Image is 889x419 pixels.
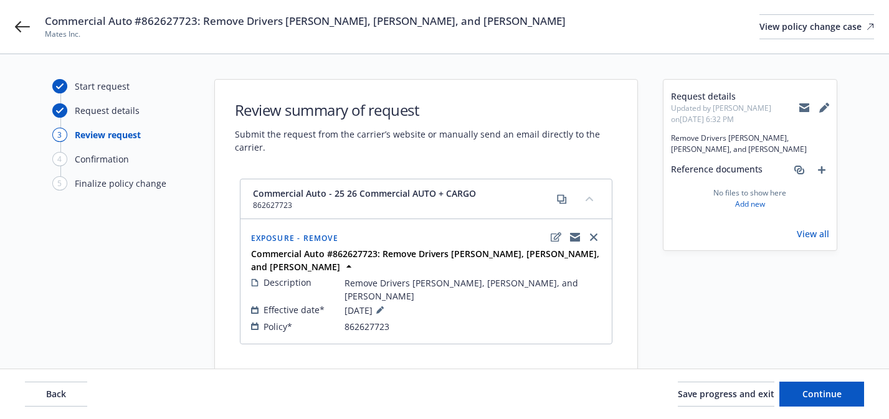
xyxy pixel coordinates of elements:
[52,176,67,191] div: 5
[779,382,864,407] button: Continue
[251,248,599,273] strong: Commercial Auto #862627723: Remove Drivers [PERSON_NAME], [PERSON_NAME], and [PERSON_NAME]
[264,320,292,333] span: Policy*
[792,162,807,177] a: associate
[264,276,311,289] span: Description
[52,128,67,142] div: 3
[45,29,566,40] span: Mates Inc.
[586,230,601,245] a: close
[52,152,67,166] div: 4
[75,80,130,93] div: Start request
[235,100,617,120] h1: Review summary of request
[345,320,389,333] span: 862627723
[802,388,842,400] span: Continue
[75,128,141,141] div: Review request
[549,230,564,245] a: edit
[671,133,829,155] span: Remove Drivers [PERSON_NAME], [PERSON_NAME], and [PERSON_NAME]
[713,187,786,199] span: No files to show here
[678,388,774,400] span: Save progress and exit
[45,14,566,29] span: Commercial Auto #862627723: Remove Drivers [PERSON_NAME], [PERSON_NAME], and [PERSON_NAME]
[240,179,612,219] div: Commercial Auto - 25 26 Commercial AUTO + CARGO862627723copycollapse content
[671,162,763,177] span: Reference documents
[264,303,325,316] span: Effective date*
[253,200,476,211] span: 862627723
[797,227,829,240] a: View all
[345,276,601,303] span: Remove Drivers [PERSON_NAME], [PERSON_NAME], and [PERSON_NAME]
[251,233,338,243] span: Exposure - Remove
[75,104,140,117] div: Request details
[678,382,774,407] button: Save progress and exit
[25,382,87,407] button: Back
[759,15,874,39] div: View policy change case
[759,14,874,39] a: View policy change case
[568,230,582,245] a: copyLogging
[75,177,166,190] div: Finalize policy change
[345,303,387,318] span: [DATE]
[46,388,66,400] span: Back
[235,128,617,154] span: Submit the request from the carrier’s website or manually send an email directly to the carrier.
[814,162,829,177] a: add
[253,187,476,200] span: Commercial Auto - 25 26 Commercial AUTO + CARGO
[671,90,799,103] span: Request details
[75,153,129,166] div: Confirmation
[554,192,569,207] a: copy
[735,199,765,210] a: Add new
[671,103,799,125] span: Updated by [PERSON_NAME] on [DATE] 6:32 PM
[579,189,599,209] button: collapse content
